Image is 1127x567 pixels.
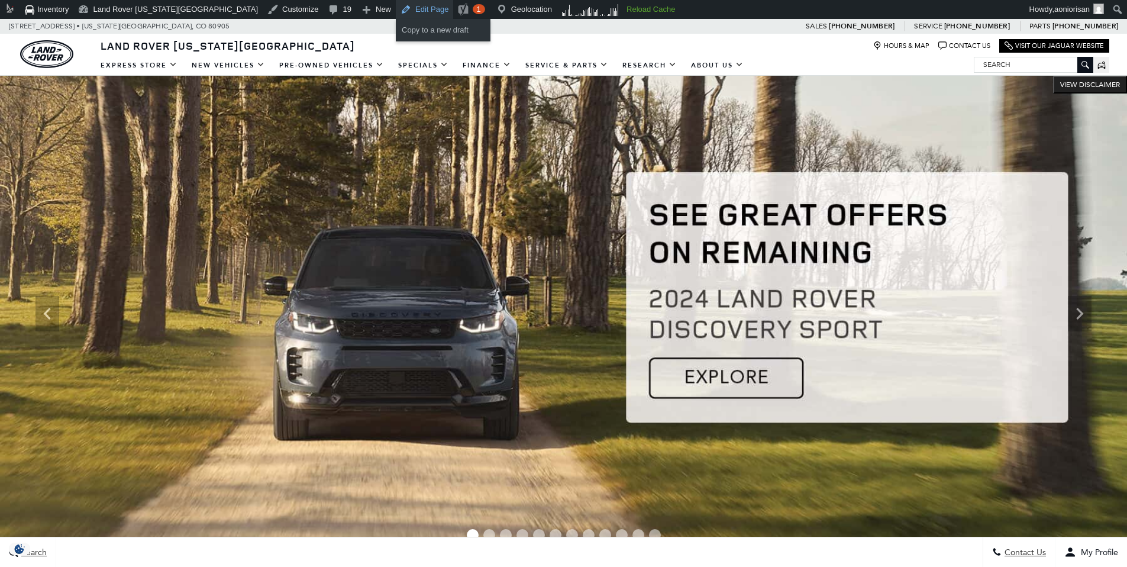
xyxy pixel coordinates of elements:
[583,529,595,541] span: Go to slide 8
[82,19,194,34] span: [US_STATE][GEOGRAPHIC_DATA],
[616,529,628,541] span: Go to slide 10
[533,529,545,541] span: Go to slide 5
[396,22,490,38] a: Copy to a new draft
[6,543,33,555] img: Opt-Out Icon
[550,529,561,541] span: Go to slide 6
[456,55,518,76] a: Finance
[938,41,990,50] a: Contact Us
[483,529,495,541] span: Go to slide 2
[1053,76,1127,94] button: VIEW DISCLAIMER
[684,55,751,76] a: About Us
[873,41,929,50] a: Hours & Map
[500,529,512,541] span: Go to slide 3
[20,40,73,68] img: Land Rover
[944,21,1010,31] a: [PHONE_NUMBER]
[914,22,942,30] span: Service
[1055,537,1127,567] button: Open user profile menu
[391,55,456,76] a: Specials
[558,2,622,18] img: Visitors over 48 hours. Click for more Clicky Site Stats.
[272,55,391,76] a: Pre-Owned Vehicles
[208,19,230,34] span: 80905
[101,38,355,53] span: Land Rover [US_STATE][GEOGRAPHIC_DATA]
[1005,41,1104,50] a: Visit Our Jaguar Website
[93,55,185,76] a: EXPRESS STORE
[1060,80,1120,89] span: VIEW DISCLAIMER
[627,5,675,14] strong: Reload Cache
[632,529,644,541] span: Go to slide 11
[516,529,528,541] span: Go to slide 4
[615,55,684,76] a: Research
[93,55,751,76] nav: Main Navigation
[829,21,895,31] a: [PHONE_NUMBER]
[196,19,206,34] span: CO
[185,55,272,76] a: New Vehicles
[1054,5,1090,14] span: aoniorisan
[35,296,59,331] div: Previous
[93,38,362,53] a: Land Rover [US_STATE][GEOGRAPHIC_DATA]
[1068,296,1092,331] div: Next
[20,40,73,68] a: land-rover
[806,22,827,30] span: Sales
[9,19,80,34] span: [STREET_ADDRESS] •
[9,22,230,30] a: [STREET_ADDRESS] • [US_STATE][GEOGRAPHIC_DATA], CO 80905
[566,529,578,541] span: Go to slide 7
[6,543,33,555] section: Click to Open Cookie Consent Modal
[1052,21,1118,31] a: [PHONE_NUMBER]
[1002,547,1046,558] span: Contact Us
[599,529,611,541] span: Go to slide 9
[1076,547,1118,558] span: My Profile
[1029,22,1051,30] span: Parts
[974,57,1093,72] input: Search
[649,529,661,541] span: Go to slide 12
[518,55,615,76] a: Service & Parts
[467,529,479,541] span: Go to slide 1
[476,5,480,14] span: 1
